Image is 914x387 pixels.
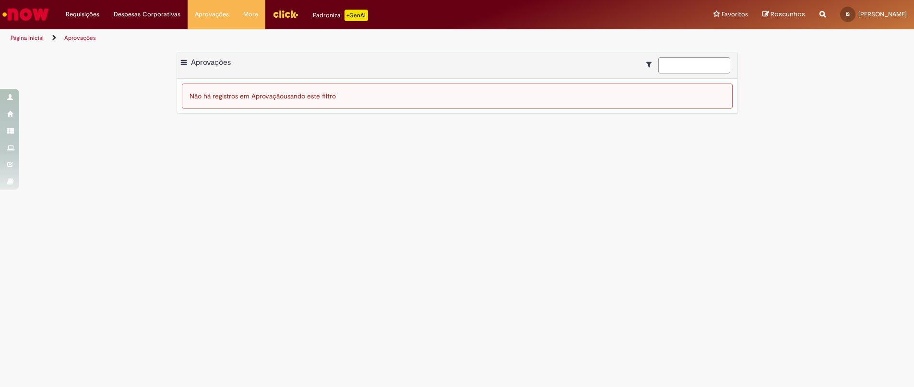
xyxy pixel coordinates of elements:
[11,34,44,42] a: Página inicial
[1,5,50,24] img: ServiceNow
[646,61,656,68] i: Mostrar filtros para: Suas Solicitações
[846,11,850,17] span: IS
[771,10,805,19] span: Rascunhos
[243,10,258,19] span: More
[858,10,907,18] span: [PERSON_NAME]
[66,10,99,19] span: Requisições
[114,10,180,19] span: Despesas Corporativas
[344,10,368,21] p: +GenAi
[284,92,336,100] span: usando este filtro
[762,10,805,19] a: Rascunhos
[191,58,231,67] span: Aprovações
[195,10,229,19] span: Aprovações
[64,34,96,42] a: Aprovações
[7,29,602,47] ul: Trilhas de página
[182,84,733,109] div: Não há registros em Aprovação
[313,10,368,21] div: Padroniza
[722,10,748,19] span: Favoritos
[273,7,298,21] img: click_logo_yellow_360x200.png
